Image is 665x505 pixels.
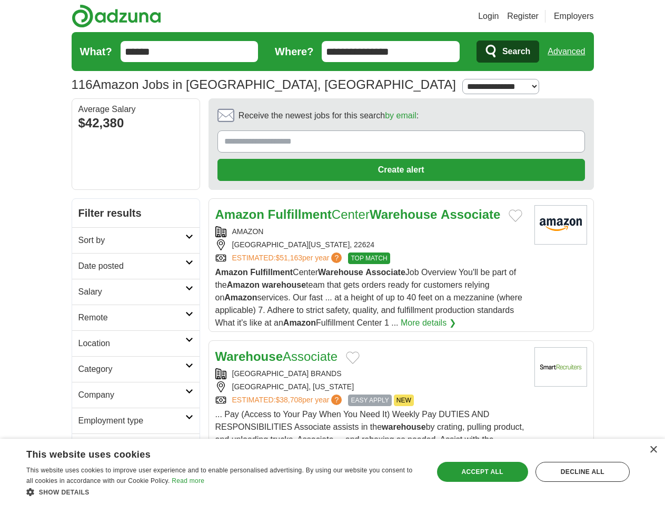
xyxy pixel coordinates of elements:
[275,254,302,262] span: $51,163
[232,252,344,264] a: ESTIMATED:$51,163per year?
[224,293,257,302] strong: Amazon
[548,41,585,62] a: Advanced
[262,280,306,289] strong: warehouse
[275,44,313,59] label: Where?
[534,205,587,245] img: Amazon logo
[72,408,200,433] a: Employment type
[72,199,200,227] h2: Filter results
[78,105,193,114] div: Average Salary
[348,395,391,406] span: EASY APPLY
[78,363,185,376] h2: Category
[331,395,342,405] span: ?
[78,311,185,324] h2: Remote
[215,410,524,469] span: ... Pay (Access to Your Pay When You Need It) Weekly Pay DUTIES AND RESPONSIBILITIES Associate as...
[370,207,437,221] strong: Warehouse
[78,260,185,272] h2: Date posted
[534,347,587,387] img: Company logo
[275,396,302,404] span: $38,708
[72,75,93,94] span: 116
[78,234,185,247] h2: Sort by
[78,286,185,298] h2: Salary
[72,227,200,253] a: Sort by
[250,268,293,277] strong: Fulfillment
[232,395,344,406] a: ESTIMATED:$38,708per year?
[441,207,500,221] strong: Associate
[509,209,522,222] button: Add to favorite jobs
[72,77,456,92] h1: Amazon Jobs in [GEOGRAPHIC_DATA], [GEOGRAPHIC_DATA]
[72,382,200,408] a: Company
[72,279,200,305] a: Salary
[346,351,360,364] button: Add to favorite jobs
[26,445,394,461] div: This website uses cookies
[478,10,499,23] a: Login
[215,207,501,221] a: Amazon FulfillmentCenterWarehouse Associate
[78,415,185,427] h2: Employment type
[215,207,264,221] strong: Amazon
[318,268,363,277] strong: Warehouse
[215,268,248,277] strong: Amazon
[535,462,630,482] div: Decline all
[502,41,530,62] span: Search
[348,252,390,264] span: TOP MATCH
[268,207,332,221] strong: Fulfillment
[172,477,204,484] a: Read more, opens a new window
[401,317,456,329] a: More details ❯
[283,318,316,327] strong: Amazon
[72,330,200,356] a: Location
[72,433,200,459] a: Hours
[649,446,657,454] div: Close
[78,337,185,350] h2: Location
[217,159,585,181] button: Create alert
[227,280,260,289] strong: Amazon
[215,381,526,392] div: [GEOGRAPHIC_DATA], [US_STATE]
[394,395,414,406] span: NEW
[26,487,421,497] div: Show details
[78,389,185,401] h2: Company
[80,44,112,59] label: What?
[39,489,90,496] span: Show details
[507,10,539,23] a: Register
[215,268,522,327] span: Center Job Overview You'll be part of the team that gets orders ready for customers relying on se...
[554,10,594,23] a: Employers
[215,239,526,250] div: [GEOGRAPHIC_DATA][US_STATE], 22624
[215,349,283,363] strong: Warehouse
[239,109,419,122] span: Receive the newest jobs for this search :
[215,368,526,379] div: [GEOGRAPHIC_DATA] BRANDS
[72,305,200,330] a: Remote
[72,4,161,28] img: Adzuna logo
[78,114,193,133] div: $42,380
[437,462,528,482] div: Accept all
[331,252,342,263] span: ?
[72,253,200,279] a: Date posted
[232,227,264,236] a: AMAZON
[72,356,200,382] a: Category
[385,111,416,120] a: by email
[26,467,412,484] span: This website uses cookies to improve user experience and to enable personalised advertising. By u...
[215,349,338,363] a: WarehouseAssociate
[382,422,426,431] strong: warehouse
[365,268,405,277] strong: Associate
[477,41,539,63] button: Search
